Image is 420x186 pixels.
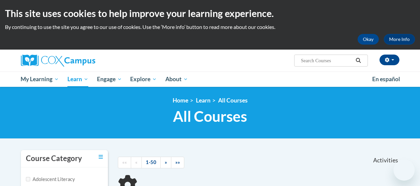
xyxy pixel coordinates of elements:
[67,75,88,83] span: Learn
[218,97,248,104] a: All Courses
[165,159,167,165] span: »
[175,159,180,165] span: »»
[122,159,127,165] span: ««
[130,75,157,83] span: Explore
[141,157,161,168] a: 1-50
[135,159,137,165] span: «
[21,55,95,67] img: Cox Campus
[16,72,404,87] div: Main menu
[368,72,404,86] a: En español
[118,157,131,168] a: Begining
[63,72,93,87] a: Learn
[161,72,192,87] a: About
[173,107,247,125] span: All Courses
[300,57,353,65] input: Search Courses
[379,55,399,65] button: Account Settings
[160,157,171,168] a: Next
[21,55,140,67] a: Cox Campus
[358,34,379,45] button: Okay
[384,34,415,45] a: More Info
[5,7,415,20] h2: This site uses cookies to help improve your learning experience.
[126,72,161,87] a: Explore
[26,176,75,183] label: Adolescent Literacy
[373,157,398,164] span: Activities
[26,177,30,181] input: Checkbox for Options
[173,97,188,104] a: Home
[196,97,210,104] a: Learn
[93,72,126,87] a: Engage
[393,159,415,181] iframe: Button to launch messaging window
[26,153,82,164] h3: Course Category
[353,57,363,65] button: Search
[171,157,184,168] a: End
[131,157,142,168] a: Previous
[372,76,400,83] span: En español
[17,72,63,87] a: My Learning
[165,75,188,83] span: About
[97,75,122,83] span: Engage
[21,75,59,83] span: My Learning
[99,153,103,161] a: Toggle collapse
[5,23,415,31] p: By continuing to use the site you agree to our use of cookies. Use the ‘More info’ button to read...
